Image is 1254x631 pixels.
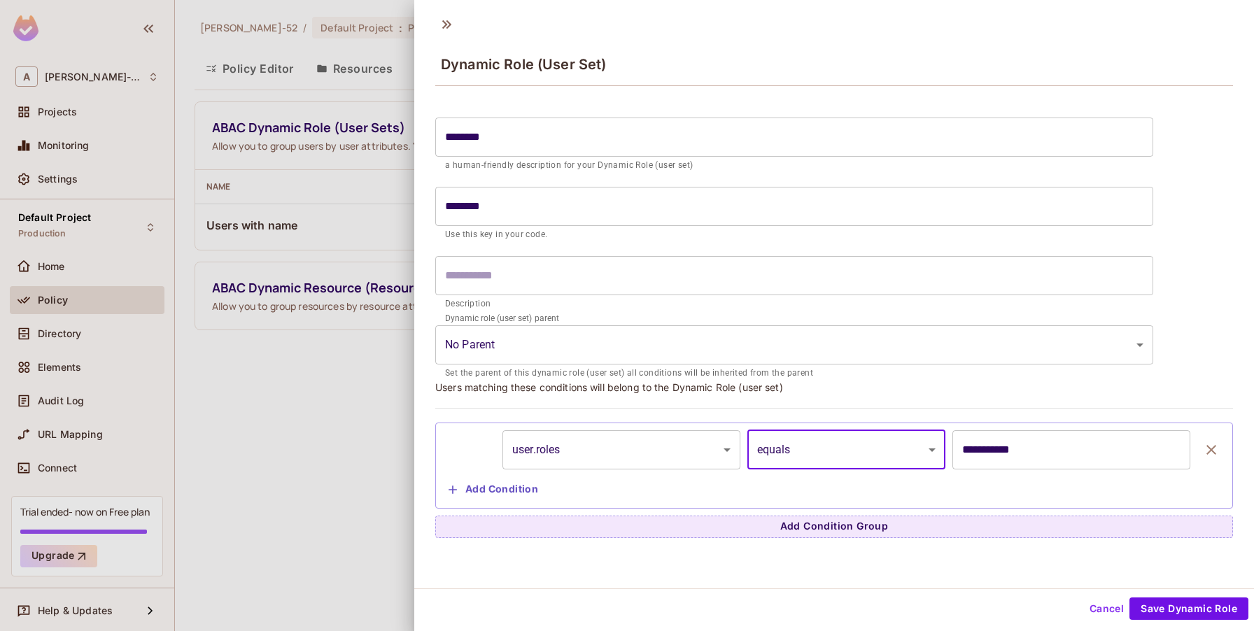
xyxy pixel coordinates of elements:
label: Dynamic role (user set) parent [445,312,558,324]
p: a human-friendly description for your Dynamic Role (user set) [445,159,1143,173]
p: Use this key in your code. [445,228,1143,242]
button: Add Condition [443,478,544,501]
p: Description [445,297,1143,311]
span: Dynamic Role (User Set) [441,56,606,73]
button: Cancel [1084,597,1129,620]
div: Without label [435,325,1153,364]
p: Users matching these conditions will belong to the Dynamic Role (user set) [435,381,1233,394]
button: Save Dynamic Role [1129,597,1248,620]
div: user.roles [502,430,740,469]
button: Add Condition Group [435,516,1233,538]
div: equals [747,430,946,469]
p: Set the parent of this dynamic role (user set) all conditions will be inherited from the parent [445,367,1143,381]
